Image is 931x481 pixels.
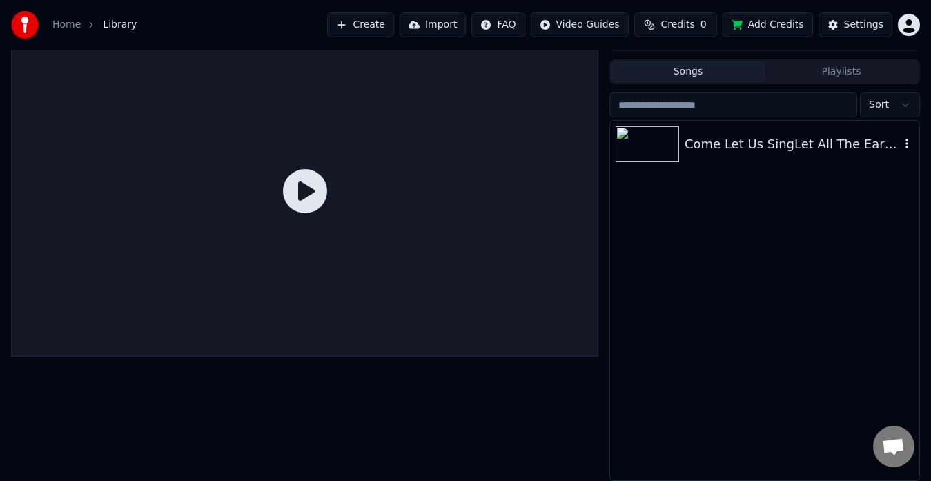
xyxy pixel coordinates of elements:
button: FAQ [471,12,525,37]
button: Video Guides [531,12,629,37]
button: Create [327,12,394,37]
button: Songs [611,62,765,82]
button: Playlists [765,62,918,82]
span: Library [103,18,137,32]
img: youka [11,11,39,39]
span: Credits [660,18,694,32]
button: Credits0 [634,12,717,37]
button: Add Credits [723,12,813,37]
nav: breadcrumb [52,18,137,32]
a: Home [52,18,81,32]
button: Import [400,12,466,37]
div: Settings [844,18,883,32]
div: Come Let Us SingLet All The Earth (Shout For Joy) Thou O Lord Art Exalted (Medley) [685,135,900,154]
span: 0 [700,18,707,32]
span: Sort [869,98,889,112]
button: Settings [819,12,892,37]
div: Open chat [873,426,914,467]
